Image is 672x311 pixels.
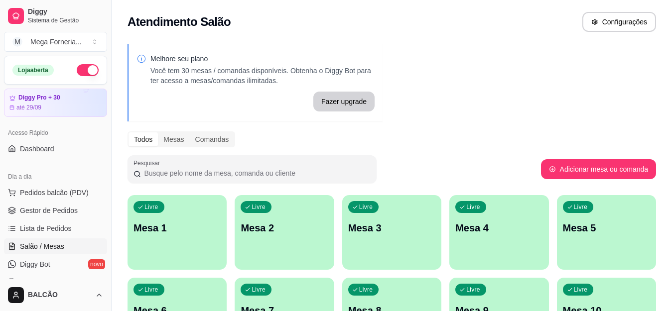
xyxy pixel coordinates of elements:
[466,286,480,294] p: Livre
[4,256,107,272] a: Diggy Botnovo
[241,221,328,235] p: Mesa 2
[359,286,373,294] p: Livre
[20,277,34,287] span: KDS
[4,125,107,141] div: Acesso Rápido
[541,159,656,179] button: Adicionar mesa ou comanda
[4,4,107,28] a: DiggySistema de Gestão
[128,195,227,270] button: LivreMesa 1
[449,195,548,270] button: LivreMesa 4
[12,37,22,47] span: M
[582,12,656,32] button: Configurações
[190,132,235,146] div: Comandas
[252,203,266,211] p: Livre
[16,104,41,111] article: até 29/09
[455,221,542,235] p: Mesa 4
[4,32,107,52] button: Select a team
[30,37,82,47] div: Mega Forneria ...
[466,203,480,211] p: Livre
[4,185,107,201] button: Pedidos balcão (PDV)
[20,223,72,233] span: Lista de Pedidos
[4,238,107,254] a: Salão / Mesas
[20,259,50,269] span: Diggy Bot
[348,221,435,235] p: Mesa 3
[4,274,107,290] a: KDS
[150,66,375,86] p: Você tem 30 mesas / comandas disponíveis. Obtenha o Diggy Bot para ter acesso a mesas/comandas il...
[20,144,54,154] span: Dashboard
[28,7,103,16] span: Diggy
[129,132,158,146] div: Todos
[134,159,163,167] label: Pesquisar
[563,221,650,235] p: Mesa 5
[144,286,158,294] p: Livre
[4,89,107,117] a: Diggy Pro + 30até 29/09
[574,203,588,211] p: Livre
[18,94,60,102] article: Diggy Pro + 30
[20,188,89,198] span: Pedidos balcão (PDV)
[557,195,656,270] button: LivreMesa 5
[313,92,375,111] button: Fazer upgrade
[77,64,99,76] button: Alterar Status
[252,286,266,294] p: Livre
[28,291,91,300] span: BALCÃO
[4,203,107,218] a: Gestor de Pedidos
[235,195,334,270] button: LivreMesa 2
[150,54,375,64] p: Melhore seu plano
[342,195,441,270] button: LivreMesa 3
[141,168,371,178] input: Pesquisar
[359,203,373,211] p: Livre
[4,220,107,236] a: Lista de Pedidos
[20,241,64,251] span: Salão / Mesas
[20,206,78,215] span: Gestor de Pedidos
[4,169,107,185] div: Dia a dia
[158,132,189,146] div: Mesas
[28,16,103,24] span: Sistema de Gestão
[4,283,107,307] button: BALCÃO
[128,14,231,30] h2: Atendimento Salão
[12,65,54,76] div: Loja aberta
[134,221,221,235] p: Mesa 1
[144,203,158,211] p: Livre
[574,286,588,294] p: Livre
[4,141,107,157] a: Dashboard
